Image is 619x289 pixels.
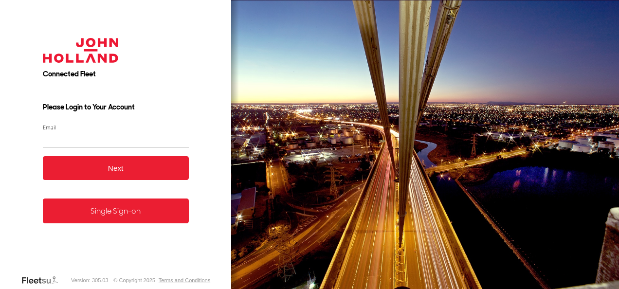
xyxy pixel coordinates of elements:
[43,38,119,63] img: John Holland
[43,102,189,112] h3: Please Login to Your Account
[43,199,189,223] a: Single Sign-on
[43,69,189,79] h2: Connected Fleet
[113,277,210,283] div: © Copyright 2025 -
[21,275,66,285] a: Visit our Website
[43,124,189,131] label: Email
[43,156,189,180] button: Next
[159,277,210,283] a: Terms and Conditions
[71,277,108,283] div: Version: 305.03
